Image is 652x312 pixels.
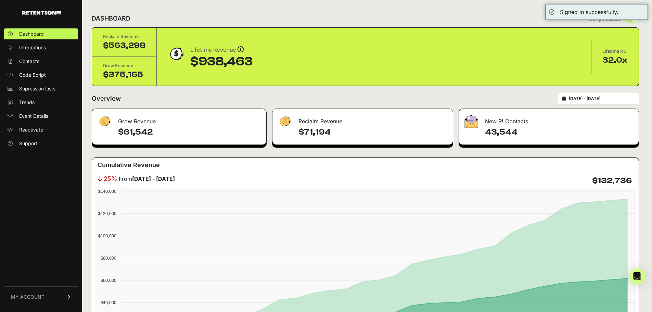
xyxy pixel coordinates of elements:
[19,140,37,147] span: Support
[98,233,116,238] text: $100,000
[19,44,46,51] span: Integrations
[19,113,48,120] span: Event Details
[22,11,61,15] img: Retention.com
[104,174,117,184] span: 25%
[560,8,618,16] div: Signed in successfully.
[4,138,78,149] a: Support
[11,294,44,300] span: MY ACCOUNT
[4,111,78,122] a: Event Details
[4,56,78,67] a: Contacts
[92,94,121,103] h2: Overview
[19,30,44,37] span: Dashboard
[19,126,43,133] span: Reactivate
[92,109,266,129] div: Grow Revenue
[103,33,145,40] div: Reclaim Revenue
[101,278,116,283] text: $60,000
[103,40,145,51] div: $563,298
[190,45,253,55] div: Lifetime Revenue
[19,72,46,78] span: Code Script
[103,62,145,69] div: Grow Revenue
[629,268,645,285] div: Open Intercom Messenger
[19,99,35,106] span: Trends
[118,127,261,138] h4: $61,542
[4,97,78,108] a: Trends
[485,127,633,138] h4: 43,544
[19,85,55,92] span: Supression Lists
[4,286,78,307] a: MY ACCOUNT
[101,255,116,261] text: $80,000
[101,300,116,305] text: $40,000
[4,83,78,94] a: Supression Lists
[19,58,39,65] span: Contacts
[459,109,639,129] div: New R! Contacts
[4,28,78,39] a: Dashboard
[98,189,116,194] text: $140,000
[92,14,130,23] h2: DASHBOARD
[103,69,145,80] div: $375,165
[98,211,116,216] text: $120,000
[602,48,628,55] div: Lifetime ROI
[119,175,175,183] span: From
[190,55,253,68] div: $938,463
[4,42,78,53] a: Integrations
[592,175,632,186] h4: $132,736
[272,109,453,129] div: Reclaim Revenue
[4,70,78,80] a: Code Script
[98,115,111,128] img: fa-dollar-13500eef13a19c4ab2b9ed9ad552e47b0d9fc28b02b83b90ba0e00f96d6372e9.png
[98,160,160,170] h3: Cumulative Revenue
[132,175,175,182] strong: [DATE] - [DATE]
[298,127,447,138] h4: $71,194
[464,115,478,128] img: fa-envelope-19ae18322b30453b285274b1b8af3d052b27d846a4fbe8435d1a52b978f639a2.png
[4,124,78,135] a: Reactivate
[602,55,628,66] div: 32.0x
[278,115,292,128] img: fa-dollar-13500eef13a19c4ab2b9ed9ad552e47b0d9fc28b02b83b90ba0e00f96d6372e9.png
[168,45,185,62] img: dollar-coin-05c43ed7efb7bc0c12610022525b4bbbb207c7efeef5aecc26f025e68dcafac9.png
